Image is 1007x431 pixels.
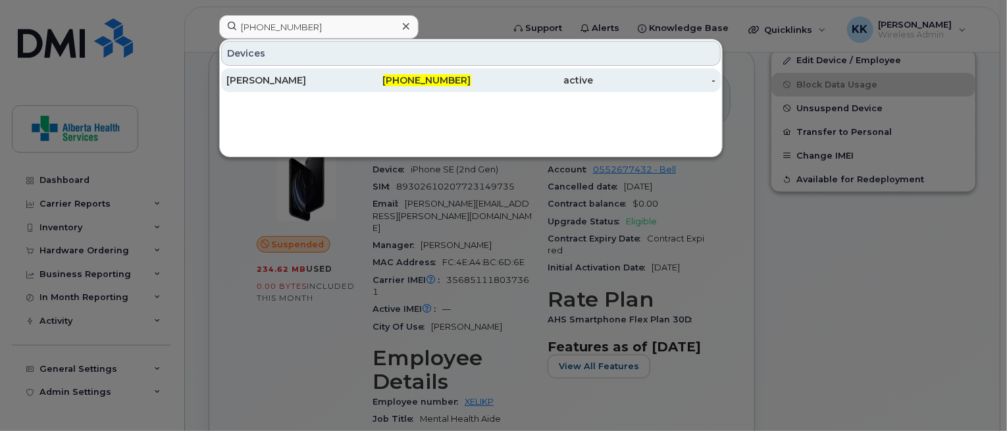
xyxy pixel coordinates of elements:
[219,15,419,39] input: Find something...
[471,74,594,87] div: active
[226,74,349,87] div: [PERSON_NAME]
[221,68,721,92] a: [PERSON_NAME][PHONE_NUMBER]active-
[593,74,715,87] div: -
[383,74,471,86] span: [PHONE_NUMBER]
[221,41,721,66] div: Devices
